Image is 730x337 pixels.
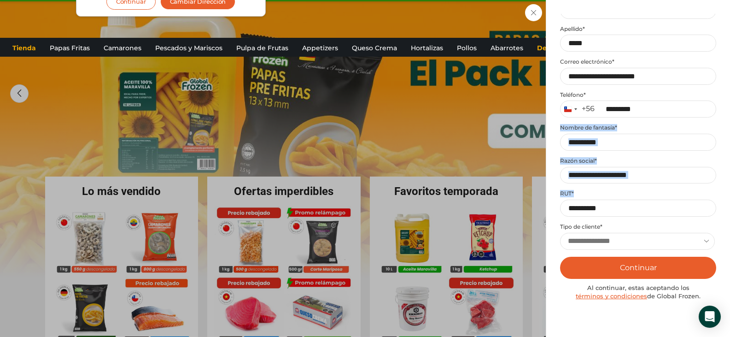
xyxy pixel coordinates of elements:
label: Teléfono [560,91,716,99]
label: Correo electrónico [560,58,716,65]
a: Descuentos [532,39,582,57]
a: Papas Fritas [45,39,94,57]
a: Pescados y Mariscos [151,39,227,57]
a: Camarones [99,39,146,57]
a: términos y condiciones [576,292,647,300]
label: Apellido [560,25,716,33]
div: Al continuar, estas aceptando los de Global Frozen. [560,284,716,301]
label: RUT [560,190,716,197]
a: Queso Crema [347,39,402,57]
a: Pulpa de Frutas [232,39,293,57]
div: Open Intercom Messenger [699,306,721,328]
button: Continuar [560,257,716,279]
a: Abarrotes [486,39,528,57]
label: Nombre de fantasía [560,124,716,131]
a: Hortalizas [406,39,448,57]
a: Tienda [8,39,41,57]
button: Selected country [561,101,595,117]
div: +56 [582,104,595,114]
label: Tipo de cliente [560,223,716,231]
label: Razón social [560,157,716,165]
a: Appetizers [298,39,343,57]
a: Pollos [452,39,481,57]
